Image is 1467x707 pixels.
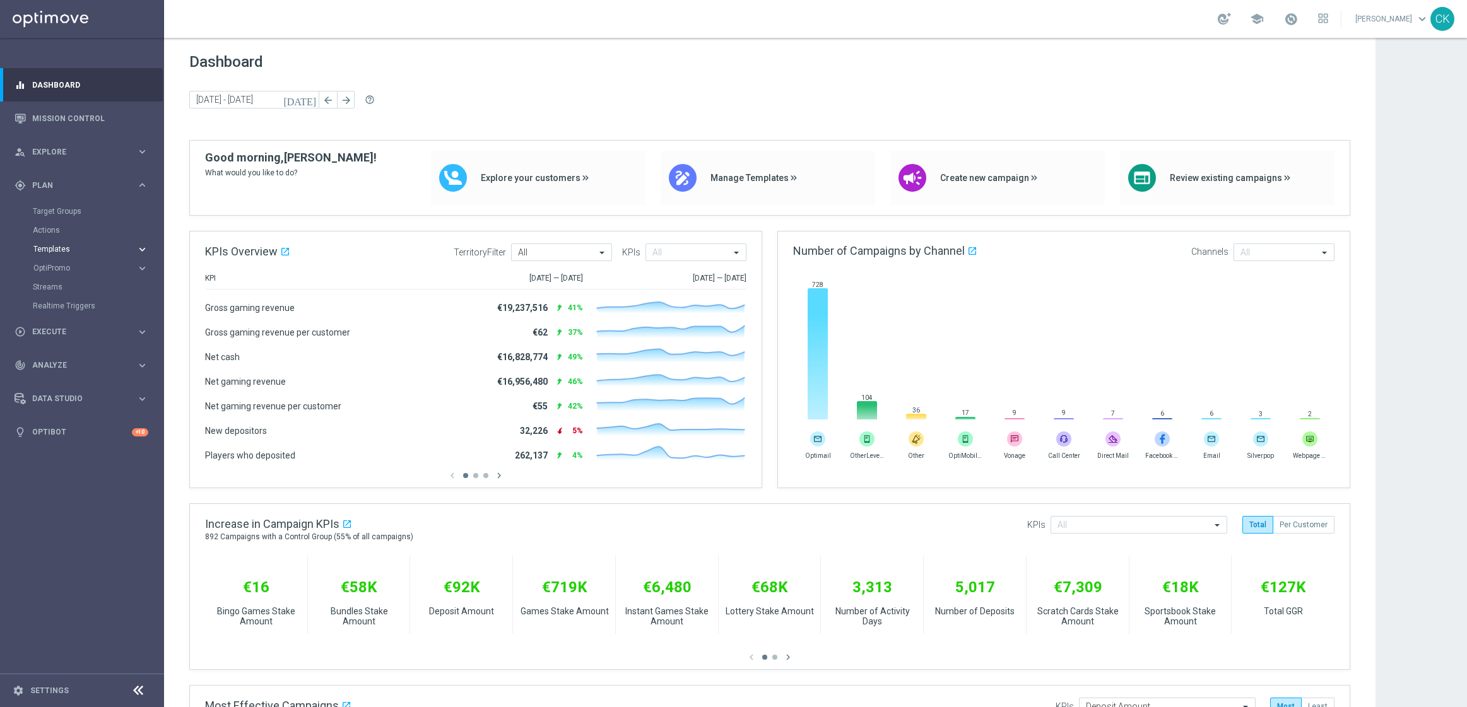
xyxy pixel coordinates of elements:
a: Settings [30,687,69,694]
span: Execute [32,328,136,336]
span: keyboard_arrow_down [1415,12,1429,26]
i: track_changes [15,359,26,371]
a: Optibot [32,416,132,449]
button: equalizer Dashboard [14,80,149,90]
span: Templates [33,245,124,253]
i: keyboard_arrow_right [136,359,148,371]
div: Templates [33,245,136,253]
i: play_circle_outline [15,326,26,337]
i: keyboard_arrow_right [136,326,148,338]
div: +10 [132,428,148,436]
i: keyboard_arrow_right [136,179,148,191]
button: Mission Control [14,114,149,124]
i: settings [13,685,24,696]
div: CK [1430,7,1454,31]
div: Target Groups [33,202,163,221]
span: Plan [32,182,136,189]
i: keyboard_arrow_right [136,243,148,255]
i: equalizer [15,79,26,91]
span: OptiPromo [33,264,124,272]
div: OptiPromo [33,264,136,272]
i: keyboard_arrow_right [136,146,148,158]
button: gps_fixed Plan keyboard_arrow_right [14,180,149,190]
a: Dashboard [32,68,148,102]
button: person_search Explore keyboard_arrow_right [14,147,149,157]
div: Mission Control [15,102,148,135]
div: Realtime Triggers [33,296,163,315]
i: keyboard_arrow_right [136,393,148,405]
button: Templates keyboard_arrow_right [33,244,149,254]
a: [PERSON_NAME]keyboard_arrow_down [1354,9,1430,28]
a: Realtime Triggers [33,301,131,311]
span: Analyze [32,361,136,369]
button: play_circle_outline Execute keyboard_arrow_right [14,327,149,337]
div: Data Studio [15,393,136,404]
a: Target Groups [33,206,131,216]
i: person_search [15,146,26,158]
div: Explore [15,146,136,158]
button: track_changes Analyze keyboard_arrow_right [14,360,149,370]
div: Streams [33,278,163,296]
i: keyboard_arrow_right [136,262,148,274]
span: Data Studio [32,395,136,402]
div: OptiPromo [33,259,163,278]
span: Explore [32,148,136,156]
a: Streams [33,282,131,292]
div: Actions [33,221,163,240]
i: lightbulb [15,426,26,438]
button: OptiPromo keyboard_arrow_right [33,263,149,273]
div: Analyze [15,359,136,371]
a: Actions [33,225,131,235]
div: Plan [15,180,136,191]
div: Optibot [15,416,148,449]
a: Mission Control [32,102,148,135]
div: Dashboard [15,68,148,102]
div: Templates [33,240,163,259]
button: Data Studio keyboard_arrow_right [14,394,149,404]
span: school [1250,12,1264,26]
button: lightbulb Optibot +10 [14,427,149,437]
div: Execute [15,326,136,337]
i: gps_fixed [15,180,26,191]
